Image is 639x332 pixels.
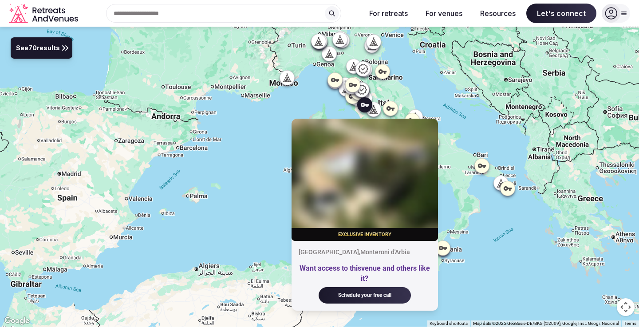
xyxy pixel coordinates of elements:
img: Google [2,315,32,327]
svg: Retreats and Venues company logo [9,4,80,24]
a: Schedule your free call [319,292,411,298]
button: For retreats [362,4,415,23]
div: Exclusive inventory [292,231,438,237]
div: Want access to this venue and others like it? [299,264,431,284]
span: Monteroni d'Arbia [360,248,410,255]
span: See 70 results [16,44,60,53]
a: Visit the homepage [9,4,80,24]
button: Resources [473,4,523,23]
span: Map data ©2025 GeoBasis-DE/BKG (©2009), Google, Inst. Geogr. Nacional [473,321,619,326]
button: See70results [11,37,72,59]
a: Open this area in Google Maps (opens a new window) [2,315,32,327]
button: Map camera controls [617,298,635,316]
a: Terms (opens in new tab) [624,321,636,326]
button: For venues [418,4,469,23]
button: Keyboard shortcuts [430,320,468,327]
span: [GEOGRAPHIC_DATA] [299,248,359,255]
img: Blurred cover image for a premium venue [292,118,438,240]
div: Schedule your free call [329,291,400,299]
span: , [359,248,360,255]
span: Let's connect [526,4,596,23]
